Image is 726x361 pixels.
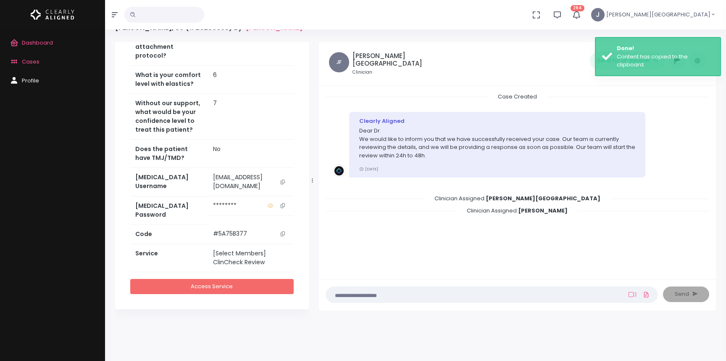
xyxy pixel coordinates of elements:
[115,42,309,320] div: scrollable content
[359,166,378,172] small: [DATE]
[359,117,635,125] div: Clearly Aligned
[359,127,635,159] p: Dear Dr. We would like to inform you that we have successfully received your case. Our team is cu...
[641,287,651,302] a: Add Files
[115,24,302,32] h4: [PERSON_NAME], 39 (#26236693) By
[617,44,714,53] div: Done!
[208,168,294,196] td: [EMAIL_ADDRESS][DOMAIN_NAME]
[208,66,294,94] td: 6
[130,140,208,168] th: Does the patient have TMJ/TMD?
[488,90,547,103] span: Case Created
[208,140,294,168] td: No
[617,53,714,69] div: Content has copied to the clipboard.
[130,196,208,224] th: [MEDICAL_DATA] Password
[627,291,638,298] a: Add Loom Video
[606,11,710,19] span: [PERSON_NAME][GEOGRAPHIC_DATA]
[130,94,208,140] th: Without our support, what would be your confidence level to treat this patient?
[208,94,294,140] td: 7
[22,39,53,47] span: Dashboard
[424,192,610,205] span: Clinician Assigned:
[130,168,208,196] th: [MEDICAL_DATA] Username
[22,58,39,66] span: Cases
[486,194,600,202] b: [PERSON_NAME][GEOGRAPHIC_DATA]
[22,77,39,85] span: Profile
[571,5,584,11] span: 264
[130,224,208,244] th: Code
[326,93,709,271] div: scrollable content
[352,69,448,76] small: Clinician
[31,6,74,24] img: Logo Horizontal
[457,204,578,217] span: Clinician Assigned:
[130,244,208,272] th: Service
[208,224,294,244] td: #5A75B377
[130,66,208,94] th: What is your comfort level with elastics?
[213,249,289,267] div: [Select Members] ClinCheck Review
[518,207,568,215] b: [PERSON_NAME]
[130,279,294,295] a: Access Service
[246,24,302,32] a: [PERSON_NAME]
[329,52,349,72] span: JF
[590,52,665,69] button: Send for Dr. Review
[352,52,448,67] h5: [PERSON_NAME][GEOGRAPHIC_DATA]
[591,8,605,21] span: J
